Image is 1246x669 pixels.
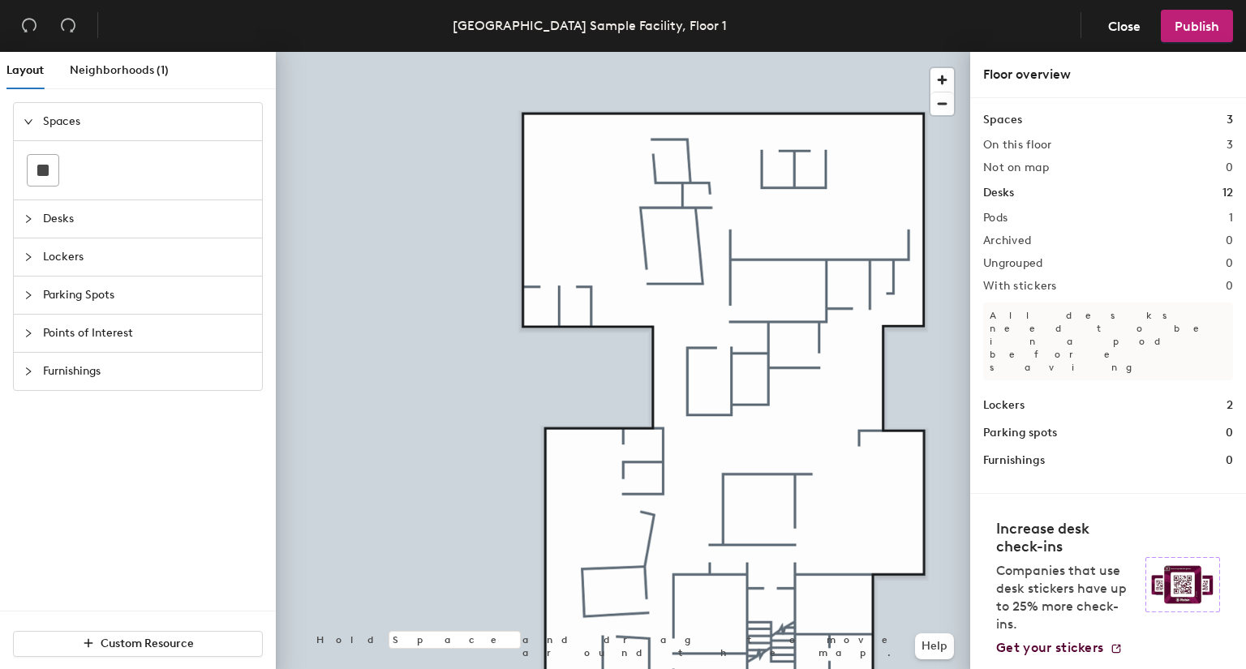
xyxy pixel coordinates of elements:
span: collapsed [24,290,33,300]
h1: 2 [1227,397,1233,414]
span: Close [1108,19,1141,34]
h1: Desks [983,184,1014,202]
h1: Spaces [983,111,1022,129]
a: Get your stickers [996,640,1123,656]
h2: Pods [983,212,1008,225]
h2: 0 [1226,161,1233,174]
h1: 3 [1227,111,1233,129]
button: Help [915,633,954,659]
h1: 0 [1226,452,1233,470]
div: Floor overview [983,65,1233,84]
h2: Not on map [983,161,1049,174]
span: collapsed [24,367,33,376]
button: Undo (⌘ + Z) [13,10,45,42]
span: collapsed [24,214,33,224]
span: Get your stickers [996,640,1103,655]
span: Neighborhoods (1) [70,63,169,77]
span: Furnishings [43,353,252,390]
span: Spaces [43,103,252,140]
button: Redo (⌘ + ⇧ + Z) [52,10,84,42]
button: Custom Resource [13,631,263,657]
span: Layout [6,63,44,77]
span: Lockers [43,238,252,276]
h1: Furnishings [983,452,1045,470]
h2: Archived [983,234,1031,247]
span: expanded [24,117,33,127]
h2: 3 [1227,139,1233,152]
span: Custom Resource [101,637,194,650]
span: Publish [1175,19,1219,34]
p: Companies that use desk stickers have up to 25% more check-ins. [996,562,1136,633]
span: Desks [43,200,252,238]
p: All desks need to be in a pod before saving [983,302,1233,380]
button: Publish [1161,10,1233,42]
span: Parking Spots [43,277,252,314]
button: Close [1094,10,1154,42]
h2: 0 [1226,280,1233,293]
span: collapsed [24,328,33,338]
h2: 0 [1226,234,1233,247]
h1: 12 [1222,184,1233,202]
span: Points of Interest [43,315,252,352]
h2: 1 [1229,212,1233,225]
h2: 0 [1226,257,1233,270]
h1: Lockers [983,397,1025,414]
div: [GEOGRAPHIC_DATA] Sample Facility, Floor 1 [453,15,727,36]
h2: With stickers [983,280,1057,293]
img: Sticker logo [1145,557,1220,612]
span: collapsed [24,252,33,262]
h2: On this floor [983,139,1052,152]
h2: Ungrouped [983,257,1043,270]
h1: Parking spots [983,424,1057,442]
h4: Increase desk check-ins [996,520,1136,555]
h1: 0 [1226,424,1233,442]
